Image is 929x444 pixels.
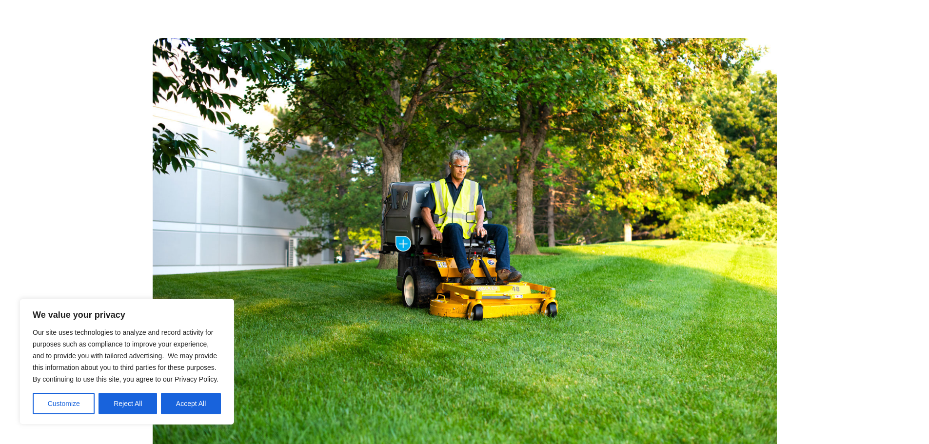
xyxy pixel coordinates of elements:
button: Reject All [99,393,157,414]
p: We value your privacy [33,309,221,321]
button: Accept All [161,393,221,414]
span: Our site uses technologies to analyze and record activity for purposes such as compliance to impr... [33,328,218,383]
div: We value your privacy [20,299,234,425]
img: Plus icon with blue background [395,236,411,251]
button: Customize [33,393,95,414]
